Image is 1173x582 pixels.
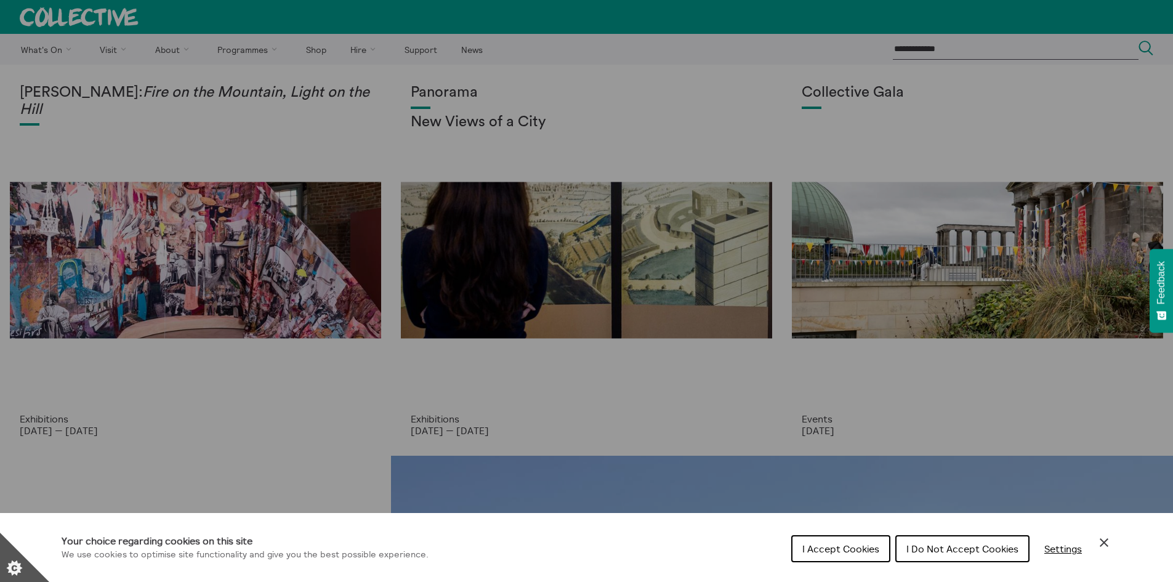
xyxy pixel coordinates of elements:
p: We use cookies to optimise site functionality and give you the best possible experience. [62,548,429,562]
h1: Your choice regarding cookies on this site [62,533,429,548]
button: I Do Not Accept Cookies [895,535,1030,562]
button: Feedback - Show survey [1150,249,1173,333]
span: I Do Not Accept Cookies [906,543,1018,555]
button: Settings [1034,536,1092,561]
span: I Accept Cookies [802,543,879,555]
span: Feedback [1156,261,1167,304]
button: I Accept Cookies [791,535,890,562]
span: Settings [1044,543,1082,555]
button: Close Cookie Control [1097,535,1111,550]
